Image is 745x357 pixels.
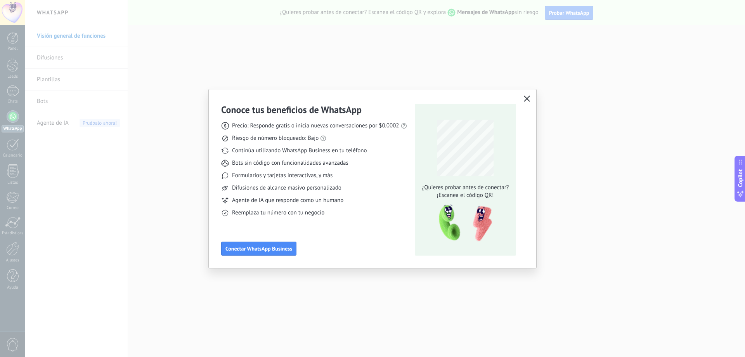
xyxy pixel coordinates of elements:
span: ¿Quieres probar antes de conectar? [419,184,511,192]
span: Copilot [736,169,744,187]
span: Bots sin código con funcionalidades avanzadas [232,159,348,167]
span: Difusiones de alcance masivo personalizado [232,184,341,192]
span: Agente de IA que responde como un humano [232,197,343,204]
span: Riesgo de número bloqueado: Bajo [232,134,319,142]
span: Continúa utilizando WhatsApp Business en tu teléfono [232,147,367,155]
span: Reemplaza tu número con tu negocio [232,209,324,217]
span: Formularios y tarjetas interactivas, y más [232,172,333,179]
button: Conectar WhatsApp Business [221,242,296,256]
h3: Conoce tus beneficios de WhatsApp [221,104,362,116]
span: ¡Escanea el código QR! [419,192,511,199]
span: Conectar WhatsApp Business [225,246,292,251]
span: Precio: Responde gratis o inicia nuevas conversaciones por $0.0002 [232,122,399,130]
img: qr-pic-1x.png [432,202,494,244]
